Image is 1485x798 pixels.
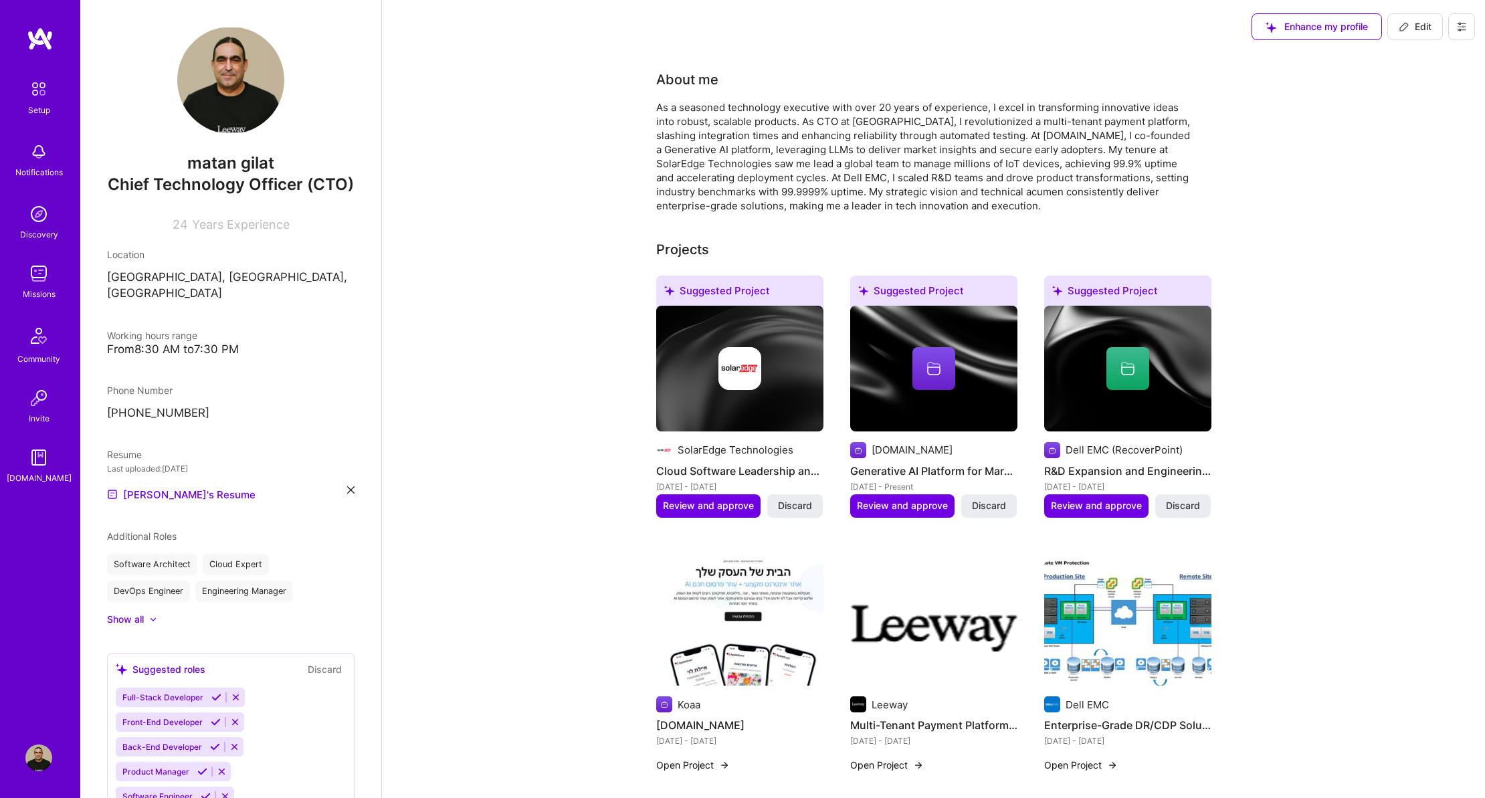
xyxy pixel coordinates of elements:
div: Projects [656,239,709,260]
i: icon SuggestedTeams [664,286,674,296]
h4: R&D Expansion and Engineering Excellence [1044,462,1211,480]
button: Open Project [1044,758,1118,772]
img: Company logo [1044,696,1060,712]
span: Discard [972,499,1006,512]
button: Discard [961,494,1017,517]
div: Missions [23,287,56,301]
button: Edit [1387,13,1443,40]
span: Review and approve [663,499,754,512]
img: User Avatar [177,27,284,134]
div: About me [656,70,718,90]
img: User Avatar [25,744,52,771]
div: Suggested Project [1044,276,1211,311]
button: Discard [767,494,823,517]
div: SolarEdge Technologies [678,443,793,457]
img: logo [27,27,54,51]
img: Community [23,320,55,352]
div: Suggested roles [116,662,205,676]
img: Company logo [718,347,761,390]
i: Reject [229,742,239,752]
span: Discard [778,499,812,512]
span: matan gilat [107,153,355,173]
img: arrow-right [913,760,924,771]
img: Company logo [1044,442,1060,458]
i: Accept [211,692,221,702]
span: Phone Number [107,385,173,396]
p: [GEOGRAPHIC_DATA], [GEOGRAPHIC_DATA], [GEOGRAPHIC_DATA] [107,270,355,302]
img: Company logo [850,442,866,458]
span: Front-End Developer [122,717,203,727]
span: Product Manager [122,767,189,777]
span: Enhance my profile [1266,20,1368,33]
button: Discard [304,662,346,677]
a: [PERSON_NAME]'s Resume [107,486,256,502]
div: Show all [107,613,144,626]
i: Accept [197,767,207,777]
span: Review and approve [1051,499,1142,512]
a: User Avatar [22,744,56,771]
span: Years Experience [192,217,290,231]
div: [DATE] - Present [850,480,1017,494]
button: Review and approve [656,494,761,517]
img: Company logo [656,442,672,458]
h4: Multi-Tenant Payment Platform Development [850,716,1017,734]
h4: Cloud Software Leadership and IoT Management [656,462,823,480]
i: Reject [231,692,241,702]
img: Galim.io [656,561,823,686]
i: Accept [211,717,221,727]
div: Suggested Project [850,276,1017,311]
div: [DATE] - [DATE] [656,734,823,748]
div: Leeway [872,698,908,712]
i: Accept [210,742,220,752]
img: discovery [25,201,52,227]
span: Resume [107,449,142,460]
div: Location [107,247,355,262]
img: bell [25,138,52,165]
div: [DATE] - [DATE] [656,480,823,494]
div: Community [17,352,60,366]
div: Cloud Expert [203,554,269,575]
h4: [DOMAIN_NAME] [656,716,823,734]
div: From 8:30 AM to 7:30 PM [107,342,355,357]
span: Edit [1399,20,1431,33]
div: Suggested Project [656,276,823,311]
div: [DATE] - [DATE] [850,734,1017,748]
i: Reject [230,717,240,727]
button: Review and approve [1044,494,1149,517]
i: icon SuggestedTeams [116,664,127,675]
span: Back-End Developer [122,742,202,752]
div: Discovery [20,227,58,241]
button: Open Project [656,758,730,772]
img: Multi-Tenant Payment Platform Development [850,561,1017,686]
img: teamwork [25,260,52,287]
span: Chief Technology Officer (CTO) [108,175,354,194]
div: Engineering Manager [195,581,293,602]
span: Review and approve [857,499,948,512]
span: Discard [1166,499,1200,512]
button: Open Project [850,758,924,772]
div: [DATE] - [DATE] [1044,480,1211,494]
span: 24 [173,217,188,231]
div: [DOMAIN_NAME] [872,443,953,457]
img: cover [850,306,1017,431]
i: icon SuggestedTeams [1266,22,1276,33]
h4: Enterprise-Grade DR/CDP Solutions [1044,716,1211,734]
img: cover [1044,306,1211,431]
img: cover [656,306,823,431]
span: Additional Roles [107,530,177,542]
img: arrow-right [719,760,730,771]
span: Full-Stack Developer [122,692,203,702]
button: Enhance my profile [1252,13,1382,40]
img: Invite [25,385,52,411]
button: Review and approve [850,494,955,517]
div: Koaa [678,698,700,712]
h4: Generative AI Platform for Market Insights [850,462,1017,480]
div: As a seasoned technology executive with over 20 years of experience, I excel in transforming inno... [656,100,1191,213]
span: Working hours range [107,330,197,341]
i: icon Close [347,486,355,494]
div: DevOps Engineer [107,581,190,602]
img: guide book [25,444,52,471]
div: [DOMAIN_NAME] [7,471,72,485]
img: Company logo [850,696,866,712]
div: Dell EMC (RecoverPoint) [1066,443,1183,457]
